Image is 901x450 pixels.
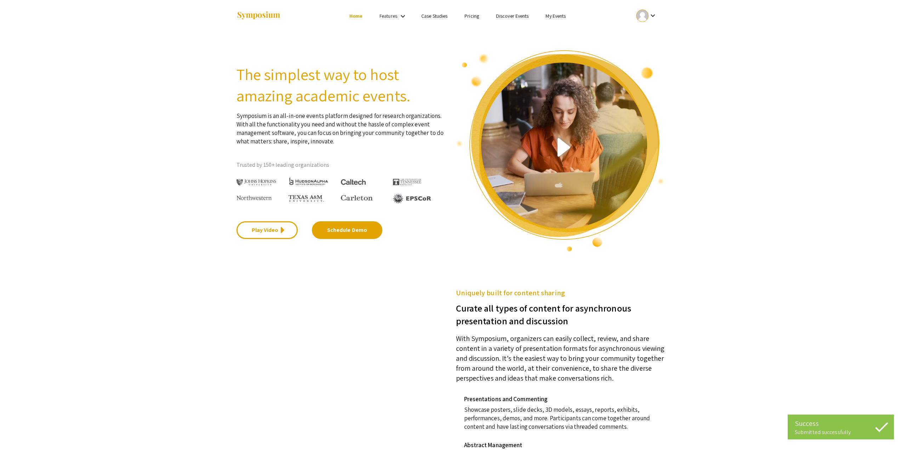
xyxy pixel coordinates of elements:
[456,327,665,383] p: With Symposium, organizers can easily collect, review, and share content in a variety of presenta...
[496,13,529,19] a: Discover Events
[393,179,421,185] img: The University of Tennessee
[236,64,445,106] h2: The simplest way to host amazing academic events.
[236,106,445,146] p: Symposium is an all-in-one events platform designed for research organizations. With all the func...
[464,442,660,449] h4: Abstract Management
[464,13,479,19] a: Pricing
[236,179,276,186] img: Johns Hopkins University
[464,403,660,431] p: Showcase posters, slide decks, 3D models, essays, reports, exhibits, performances, demos, and mor...
[236,195,272,200] img: Northwestern
[456,50,665,252] img: video overview of Symposium
[629,8,665,24] button: Expand account dropdown
[236,221,298,239] a: Play Video
[289,195,324,202] img: Texas A&M University
[464,395,660,403] h4: Presentations and Commenting
[349,13,363,19] a: Home
[421,13,447,19] a: Case Studies
[649,11,657,20] mat-icon: Expand account dropdown
[312,221,382,239] a: Schedule Demo
[456,298,665,327] h3: Curate all types of content for asynchronous presentation and discussion
[236,160,445,170] p: Trusted by 150+ leading organizations
[341,179,366,185] img: Caltech
[795,429,887,436] div: Submitted successfully
[546,13,566,19] a: My Events
[289,177,329,185] img: HudsonAlpha
[341,195,373,201] img: Carleton
[5,418,30,445] iframe: Chat
[236,11,281,21] img: Symposium by ForagerOne
[393,193,432,204] img: EPSCOR
[795,418,887,429] div: Success
[380,13,397,19] a: Features
[456,287,665,298] h5: Uniquely built for content sharing
[399,12,407,21] mat-icon: Expand Features list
